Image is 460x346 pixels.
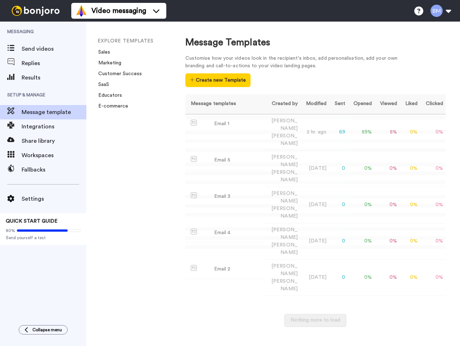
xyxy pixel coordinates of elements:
td: [PERSON_NAME] [265,223,301,259]
span: Settings [22,195,86,203]
span: Message template [22,108,86,117]
span: [PERSON_NAME] [271,279,298,291]
button: Nothing more to load [284,314,346,327]
span: [PERSON_NAME] [271,206,298,219]
td: 59 % [348,114,375,150]
img: Message-temps.svg [191,120,197,126]
td: 0 % [375,259,400,296]
div: Message Templates [185,36,446,49]
td: 0 [329,150,348,187]
td: [PERSON_NAME] [265,187,301,223]
td: 69 [329,114,348,150]
td: 0 % [348,187,375,223]
span: Send videos [22,45,86,53]
img: Message-temps.svg [191,156,197,162]
td: 0 % [420,259,446,296]
div: Email 2 [214,265,231,273]
span: Share library [22,137,86,145]
div: Email 1 [214,120,230,128]
a: Educators [94,93,122,98]
td: 0 % [348,150,375,187]
td: 0 % [400,114,420,150]
a: SaaS [94,82,109,87]
td: 0 % [375,187,400,223]
span: [PERSON_NAME] [271,133,298,146]
span: QUICK START GUIDE [6,219,58,224]
img: Message-temps.svg [191,229,197,235]
td: 0 [329,187,348,223]
td: 0 % [400,223,420,259]
span: Fallbacks [22,165,86,174]
img: bj-logo-header-white.svg [9,6,63,16]
th: Message templates [185,94,265,114]
td: 2 hr. ago [301,114,329,150]
span: 80% [6,228,15,233]
td: [PERSON_NAME] [265,150,301,187]
th: Viewed [375,94,400,114]
td: [DATE] [301,187,329,223]
td: 0 % [400,187,420,223]
img: vm-color.svg [76,5,87,17]
span: Video messaging [91,6,146,16]
a: E-commerce [94,104,128,109]
img: Message-temps.svg [191,265,197,271]
td: [DATE] [301,150,329,187]
td: 0 [329,259,348,296]
div: Email 5 [214,156,231,164]
td: 0 % [420,187,446,223]
li: EXPLORE TEMPLATES [98,37,195,45]
td: 0 % [348,223,375,259]
span: Workspaces [22,151,86,160]
td: 0 [329,223,348,259]
div: Email 4 [214,229,231,237]
a: Customer Success [94,71,142,76]
th: Opened [348,94,375,114]
button: Create new Template [185,73,251,87]
td: 0 % [420,223,446,259]
span: Results [22,73,86,82]
span: Replies [22,59,86,68]
button: Collapse menu [19,325,68,334]
span: Send yourself a test [6,235,81,241]
td: 0 % [348,259,375,296]
th: Modified [301,94,329,114]
td: 0 % [375,150,400,187]
th: Liked [400,94,420,114]
th: Sent [329,94,348,114]
td: [DATE] [301,259,329,296]
div: Email 3 [214,193,231,200]
a: Sales [94,50,110,55]
td: [DATE] [301,223,329,259]
td: 0 % [375,223,400,259]
th: Created by [265,94,301,114]
span: Integrations [22,122,86,131]
td: 0 % [420,114,446,150]
div: Customise how your videos look in the recipient's inbox, add personalisation, add your own brandi... [185,55,409,70]
span: [PERSON_NAME] [271,242,298,255]
td: [PERSON_NAME] [265,114,301,150]
td: [PERSON_NAME] [265,259,301,296]
td: 0 % [400,259,420,296]
th: Clicked [420,94,446,114]
td: 5 % [375,114,400,150]
td: 0 % [400,150,420,187]
span: Collapse menu [32,327,62,333]
a: Marketing [94,60,121,65]
td: 0 % [420,150,446,187]
img: Message-temps.svg [191,192,197,198]
span: [PERSON_NAME] [271,170,298,182]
